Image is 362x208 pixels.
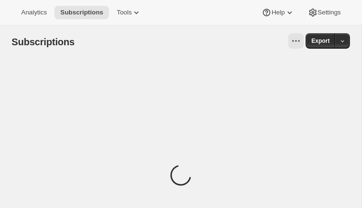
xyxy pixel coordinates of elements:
[12,37,75,47] span: Subscriptions
[117,9,132,16] span: Tools
[54,6,109,19] button: Subscriptions
[318,9,341,16] span: Settings
[311,37,330,45] span: Export
[271,9,284,16] span: Help
[15,6,53,19] button: Analytics
[288,33,304,49] button: View actions for Subscriptions
[256,6,300,19] button: Help
[111,6,147,19] button: Tools
[302,6,347,19] button: Settings
[60,9,103,16] span: Subscriptions
[21,9,47,16] span: Analytics
[306,33,335,49] button: Export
